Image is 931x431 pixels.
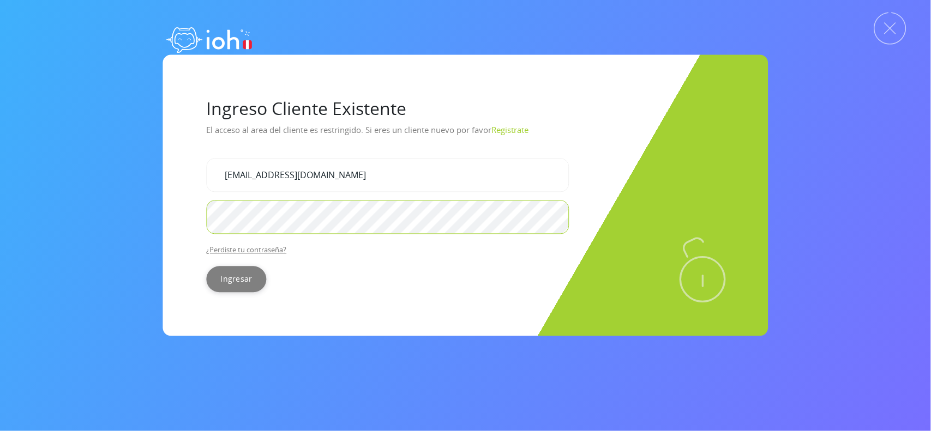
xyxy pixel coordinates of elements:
[207,98,725,119] h1: Ingreso Cliente Existente
[207,245,287,255] a: ¿Perdiste tu contraseña?
[207,266,267,293] input: Ingresar
[207,121,725,149] p: El acceso al area del cliente es restringido. Si eres un cliente nuevo por favor
[163,16,256,60] img: logo
[874,12,906,45] img: Cerrar
[207,158,569,192] input: Tu correo
[492,124,529,135] a: Registrate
